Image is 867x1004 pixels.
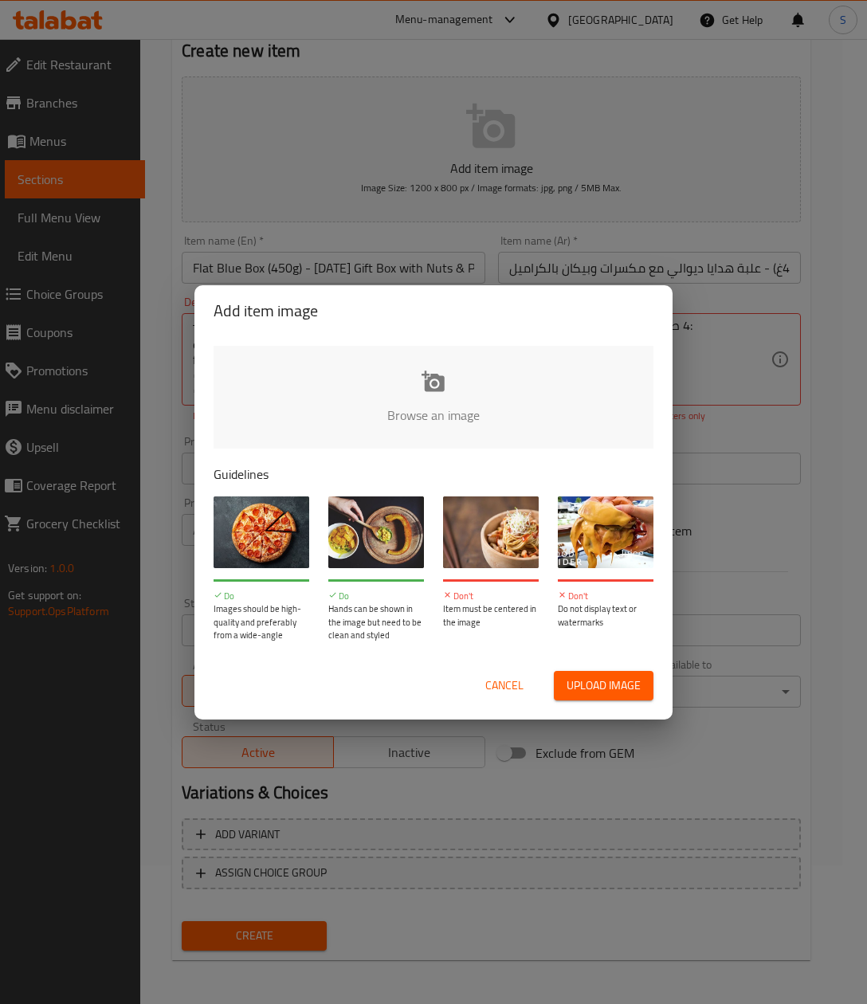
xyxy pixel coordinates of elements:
p: Don't [443,590,539,603]
p: Hands can be shown in the image but need to be clean and styled [328,602,424,642]
p: Do [214,590,309,603]
h2: Add item image [214,298,653,324]
span: Upload image [567,676,641,696]
img: guide-img-4@3x.jpg [558,496,653,568]
p: Guidelines [214,465,653,484]
img: guide-img-1@3x.jpg [214,496,309,568]
button: Upload image [554,671,653,700]
button: Cancel [479,671,530,700]
p: Do [328,590,424,603]
p: Item must be centered in the image [443,602,539,629]
p: Do not display text or watermarks [558,602,653,629]
p: Images should be high-quality and preferably from a wide-angle [214,602,309,642]
img: guide-img-3@3x.jpg [443,496,539,568]
img: guide-img-2@3x.jpg [328,496,424,568]
span: Cancel [485,676,524,696]
p: Don't [558,590,653,603]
